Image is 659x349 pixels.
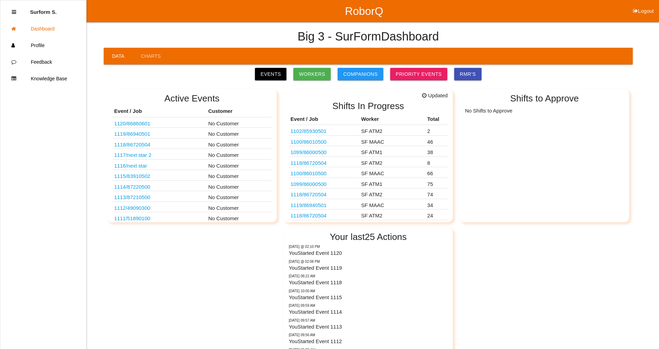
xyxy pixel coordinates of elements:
a: Priority Events [390,68,447,80]
td: 24 [425,209,448,220]
td: No Customer [207,212,272,223]
a: 1115/83910502 [114,173,150,179]
div: Close [12,4,16,20]
td: No Customer [207,138,272,149]
th: Event / Job [289,114,359,125]
a: 1114/87220500 [114,184,150,190]
td: HF55G TN1934 STARTER TRAY [112,117,207,128]
td: No Customer [207,202,272,212]
td: No Customer [207,180,272,191]
a: 1111/51890100 [114,215,150,221]
a: 1118/86720504 [114,142,150,147]
span: Updated [422,92,448,100]
td: TN1933 HF55M STATOR CORE STARTER TRAY [112,128,207,138]
a: 1113/87210500 [114,194,150,200]
a: 1112/49090300 [114,205,150,211]
td: 66 [425,167,448,178]
a: Knowledge Base [0,70,86,87]
tr: 0CD00020 STELLANTIS LB BEV HALF SHAFT [289,178,448,188]
a: Dashboard [0,20,86,37]
td: N/A [289,220,359,231]
td: SF ATM2 [359,125,425,136]
td: Part No. N/A [112,149,207,160]
th: Worker [359,114,425,125]
td: 34 [425,199,448,209]
td: TA350 VF TRAYS [112,180,207,191]
p: Surform Scheduler surform Scheduler [30,4,57,15]
td: 8 [425,156,448,167]
a: 1118/86720504 [291,160,327,166]
p: 08/21/2025 08:22 AM [289,274,448,279]
a: Profile [0,37,86,54]
a: 1118/86720504 [291,213,327,218]
tr: N/A [289,220,448,231]
a: RMR's [454,68,481,80]
th: Total [425,114,448,125]
td: 0CD00022 LB BEV HALF SHAF PACKAGING [289,167,359,178]
tr: STELLANTIS TORQUE CONVERTER [289,209,448,220]
a: 1120/86860601 [114,120,150,126]
p: Thursday @ 02:08 PM [289,259,448,264]
h2: Your last 25 Actions [289,232,448,242]
p: Thursday @ 02:10 PM [289,244,448,249]
a: Companions [338,68,383,80]
td: 0CD00022 LB BEV HALF SHAF PACKAGING [289,135,359,146]
td: 8.1 PINION GEAR TRAYS [112,202,207,212]
td: 75 [425,178,448,188]
a: 1099/86000500 [291,181,327,187]
td: TA349 VF TRAYS [112,191,207,202]
td: 0SD00094 DT WS BEV HALF SHAFT [289,125,359,136]
td: SF ATM2 [359,188,425,199]
a: 1117/next star 2 [114,152,152,158]
p: You Started Event 1118 [289,279,448,287]
td: D1016648R03 ATK M865 PROJECTILE TRAY [112,170,207,181]
a: 1119/86940501 [114,131,150,137]
p: 08/11/2025 10:00 AM [289,288,448,294]
tr: 0CD00022 LB BEV HALF SHAF PACKAGING [289,135,448,146]
tr: 0CD00022 LB BEV HALF SHAF PACKAGING [289,167,448,178]
td: [PERSON_NAME] [359,220,425,231]
td: SF MAAC [359,199,425,209]
td: 74 [425,188,448,199]
td: STELLANTIS TORQUE CONVERTER [289,209,359,220]
td: SF ATM2 [359,156,425,167]
td: No Customer [207,170,272,181]
a: Feedback [0,54,86,70]
td: Part No. N/A [112,159,207,170]
tr: STELLANTIS TORQUE CONVERTER [289,156,448,167]
td: No Customer [207,149,272,160]
h4: Big 3 - SurForm Dashboard [298,30,439,43]
a: 1116/next star [114,163,147,169]
a: 1100/86010500 [291,170,327,176]
a: Data [104,48,132,64]
tr: STELLANTIS TORQUE CONVERTER [289,188,448,199]
a: 1119/86940501 [291,202,327,208]
p: You Started Event 1112 [289,338,448,346]
a: 1102/85930501 [291,128,327,134]
p: You Started Event 1114 [289,308,448,316]
td: 0 [425,220,448,231]
td: SF MAAC [359,167,425,178]
h2: Shifts In Progress [289,101,448,111]
p: 08/11/2025 09:56 AM [289,332,448,338]
td: No Customer [207,117,272,128]
p: 08/11/2025 09:59 AM [289,303,448,308]
h2: Active Events [112,93,272,104]
a: 1118/86720504 [291,191,327,197]
p: 08/11/2025 09:57 AM [289,318,448,323]
td: 8.8/9.5 PINION GEAR TRAYS [112,212,207,223]
a: 1100/86010500 [291,139,327,145]
p: You Started Event 1115 [289,294,448,302]
p: You Started Event 1120 [289,249,448,257]
td: 46 [425,135,448,146]
th: Event / Job [112,106,207,117]
td: No Customer [207,128,272,138]
td: SF ATM1 [359,146,425,157]
p: You Started Event 1113 [289,323,448,331]
td: 38 [425,146,448,157]
td: SF MAAC [359,135,425,146]
td: STELLANTIS TORQUE CONVERTER [289,156,359,167]
tr: TN1933 HF55M STATOR CORE STARTER TRAY [289,199,448,209]
tr: 0SD00094 DT WS BEV HALF SHAFT [289,125,448,136]
td: 2 [425,125,448,136]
